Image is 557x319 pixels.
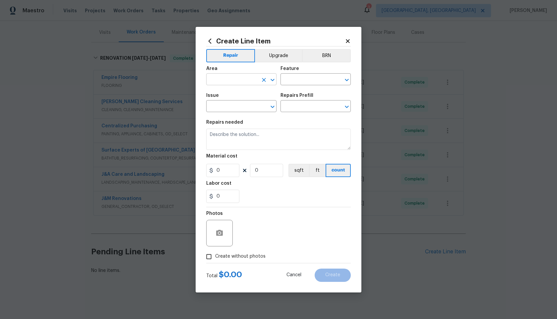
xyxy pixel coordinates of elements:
[215,253,266,260] span: Create without photos
[219,271,242,279] span: $ 0.00
[206,93,219,98] h5: Issue
[342,102,351,111] button: Open
[206,154,237,159] h5: Material cost
[276,269,312,282] button: Cancel
[206,66,217,71] h5: Area
[206,271,242,279] div: Total
[302,49,351,62] button: BRN
[206,211,223,216] h5: Photos
[280,66,299,71] h5: Feature
[286,273,301,278] span: Cancel
[342,75,351,85] button: Open
[280,93,313,98] h5: Repairs Prefill
[309,164,326,177] button: ft
[268,75,277,85] button: Open
[268,102,277,111] button: Open
[255,49,302,62] button: Upgrade
[206,181,231,186] h5: Labor cost
[315,269,351,282] button: Create
[206,120,243,125] h5: Repairs needed
[206,49,255,62] button: Repair
[259,75,269,85] button: Clear
[288,164,309,177] button: sqft
[206,37,345,45] h2: Create Line Item
[325,273,340,278] span: Create
[326,164,351,177] button: count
